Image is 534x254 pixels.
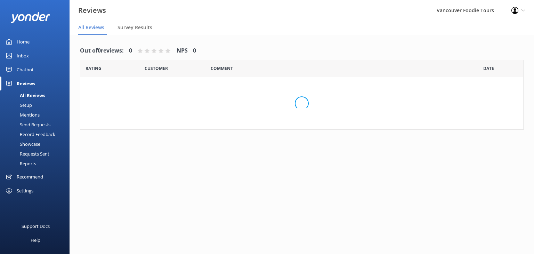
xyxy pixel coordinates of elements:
[4,100,70,110] a: Setup
[17,49,29,63] div: Inbox
[31,233,40,247] div: Help
[17,63,34,77] div: Chatbot
[177,46,188,55] h4: NPS
[4,110,40,120] div: Mentions
[17,77,35,90] div: Reviews
[4,149,70,159] a: Requests Sent
[4,100,32,110] div: Setup
[22,219,50,233] div: Support Docs
[483,65,494,72] span: Date
[118,24,152,31] span: Survey Results
[4,120,70,129] a: Send Requests
[4,149,49,159] div: Requests Sent
[129,46,132,55] h4: 0
[211,65,233,72] span: Question
[86,65,102,72] span: Date
[17,184,33,198] div: Settings
[193,46,196,55] h4: 0
[17,170,43,184] div: Recommend
[4,159,36,168] div: Reports
[78,5,106,16] h3: Reviews
[4,129,55,139] div: Record Feedback
[4,159,70,168] a: Reports
[80,46,124,55] h4: Out of 0 reviews:
[4,90,45,100] div: All Reviews
[4,120,50,129] div: Send Requests
[4,90,70,100] a: All Reviews
[4,139,70,149] a: Showcase
[4,110,70,120] a: Mentions
[10,12,50,23] img: yonder-white-logo.png
[4,129,70,139] a: Record Feedback
[4,139,40,149] div: Showcase
[145,65,168,72] span: Date
[17,35,30,49] div: Home
[78,24,104,31] span: All Reviews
